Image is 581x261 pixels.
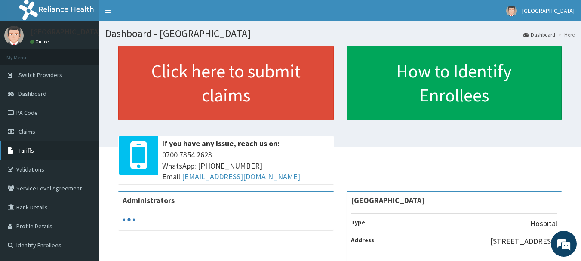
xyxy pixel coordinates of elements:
h1: Dashboard - [GEOGRAPHIC_DATA] [105,28,575,39]
img: User Image [506,6,517,16]
span: Claims [18,128,35,135]
strong: [GEOGRAPHIC_DATA] [351,195,424,205]
a: Online [30,39,51,45]
b: If you have any issue, reach us on: [162,138,280,148]
span: 0700 7354 2623 WhatsApp: [PHONE_NUMBER] Email: [162,149,329,182]
img: User Image [4,26,24,45]
b: Type [351,218,365,226]
a: How to Identify Enrollees [347,46,562,120]
p: [STREET_ADDRESS] [490,236,557,247]
b: Administrators [123,195,175,205]
a: [EMAIL_ADDRESS][DOMAIN_NAME] [182,172,300,181]
span: Switch Providers [18,71,62,79]
span: Tariffs [18,147,34,154]
span: Dashboard [18,90,46,98]
a: Click here to submit claims [118,46,334,120]
p: Hospital [530,218,557,229]
span: [GEOGRAPHIC_DATA] [522,7,575,15]
li: Here [556,31,575,38]
b: Address [351,236,374,244]
p: [GEOGRAPHIC_DATA] [30,28,101,36]
a: Dashboard [523,31,555,38]
svg: audio-loading [123,213,135,226]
